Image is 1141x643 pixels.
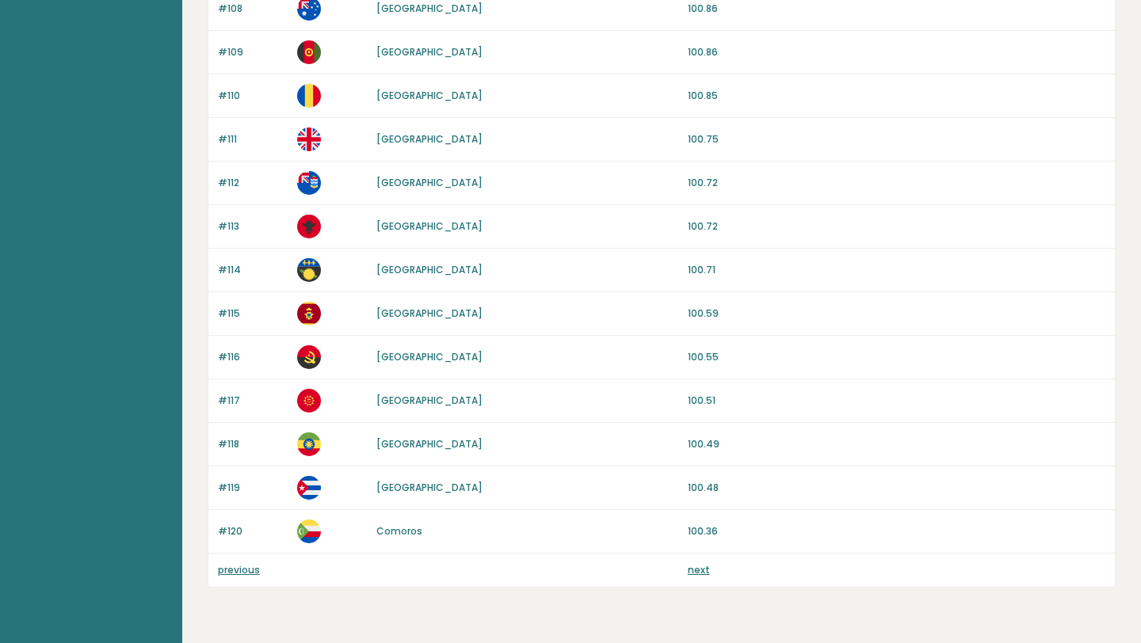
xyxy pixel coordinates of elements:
p: #114 [218,263,288,277]
p: 100.49 [688,437,1105,451]
img: ao.svg [297,345,321,369]
p: 100.71 [688,263,1105,277]
a: previous [218,563,260,576]
a: [GEOGRAPHIC_DATA] [376,2,483,15]
p: #110 [218,89,288,103]
img: gp.svg [297,258,321,282]
p: 100.72 [688,176,1105,190]
p: #116 [218,350,288,364]
p: 100.59 [688,306,1105,321]
img: et.svg [297,432,321,456]
p: #109 [218,45,288,59]
a: [GEOGRAPHIC_DATA] [376,437,483,451]
a: Comoros [376,524,422,538]
p: 100.86 [688,45,1105,59]
p: 100.86 [688,2,1105,16]
img: af.svg [297,40,321,64]
p: 100.75 [688,132,1105,146]
a: [GEOGRAPHIC_DATA] [376,350,483,363]
p: 100.48 [688,481,1105,495]
a: [GEOGRAPHIC_DATA] [376,219,483,233]
img: km.svg [297,519,321,543]
a: [GEOGRAPHIC_DATA] [376,263,483,276]
a: [GEOGRAPHIC_DATA] [376,481,483,494]
img: ro.svg [297,84,321,108]
p: 100.55 [688,350,1105,364]
a: [GEOGRAPHIC_DATA] [376,306,483,320]
a: [GEOGRAPHIC_DATA] [376,176,483,189]
a: next [688,563,710,576]
img: al.svg [297,215,321,238]
p: #118 [218,437,288,451]
p: #117 [218,394,288,408]
p: 100.85 [688,89,1105,103]
img: gb.svg [297,127,321,151]
p: #112 [218,176,288,190]
p: #120 [218,524,288,538]
p: #108 [218,2,288,16]
a: [GEOGRAPHIC_DATA] [376,132,483,146]
img: me.svg [297,302,321,325]
img: kg.svg [297,389,321,413]
a: [GEOGRAPHIC_DATA] [376,394,483,407]
p: #119 [218,481,288,495]
p: #111 [218,132,288,146]
p: #115 [218,306,288,321]
p: 100.51 [688,394,1105,408]
a: [GEOGRAPHIC_DATA] [376,45,483,59]
p: #113 [218,219,288,234]
img: ky.svg [297,171,321,195]
a: [GEOGRAPHIC_DATA] [376,89,483,102]
p: 100.72 [688,219,1105,234]
p: 100.36 [688,524,1105,538]
img: cu.svg [297,476,321,500]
